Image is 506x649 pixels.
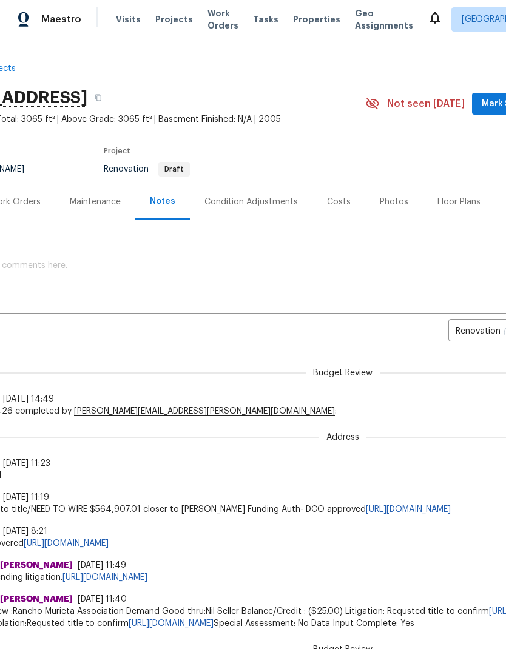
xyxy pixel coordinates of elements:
[87,87,109,109] button: Copy Address
[204,196,298,208] div: Condition Adjustments
[3,527,47,536] span: [DATE] 8:21
[437,196,481,208] div: Floor Plans
[160,166,189,173] span: Draft
[319,431,366,443] span: Address
[355,7,413,32] span: Geo Assignments
[155,13,193,25] span: Projects
[150,195,175,207] div: Notes
[3,493,49,502] span: [DATE] 11:19
[387,98,465,110] span: Not seen [DATE]
[129,619,214,628] a: [URL][DOMAIN_NAME]
[70,196,121,208] div: Maintenance
[24,539,109,548] a: [URL][DOMAIN_NAME]
[62,573,147,582] a: [URL][DOMAIN_NAME]
[253,15,278,24] span: Tasks
[293,13,340,25] span: Properties
[104,165,190,173] span: Renovation
[116,13,141,25] span: Visits
[41,13,81,25] span: Maestro
[366,505,451,514] a: [URL][DOMAIN_NAME]
[78,561,126,570] span: [DATE] 11:49
[104,147,130,155] span: Project
[3,395,54,403] span: [DATE] 14:49
[306,367,380,379] span: Budget Review
[3,459,50,468] span: [DATE] 11:23
[78,595,127,604] span: [DATE] 11:40
[380,196,408,208] div: Photos
[327,196,351,208] div: Costs
[207,7,238,32] span: Work Orders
